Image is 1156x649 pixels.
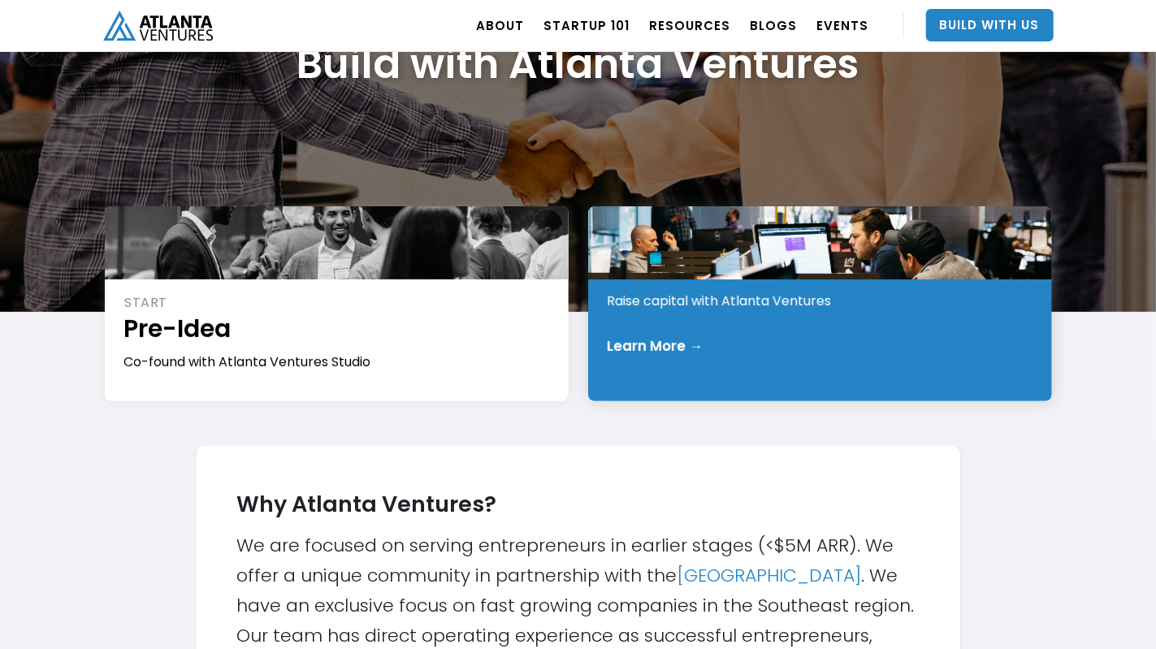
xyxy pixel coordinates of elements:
strong: Why Atlanta Ventures? [237,489,497,519]
a: BLOGS [751,2,798,48]
div: Co-found with Atlanta Ventures Studio [124,353,551,371]
h1: Pre-Idea [124,312,551,345]
div: Raise capital with Atlanta Ventures [608,292,1034,310]
a: Build With Us [926,9,1054,41]
a: ABOUT [477,2,525,48]
div: Learn More → [608,338,704,354]
div: START [125,294,551,312]
a: [GEOGRAPHIC_DATA] [678,563,862,588]
h1: Early Stage [608,251,1034,284]
a: Startup 101 [544,2,630,48]
a: RESOURCES [650,2,731,48]
h1: Build with Atlanta Ventures [297,39,859,89]
a: EVENTS [817,2,869,48]
a: INVESTEarly StageRaise capital with Atlanta VenturesLearn More → [588,206,1052,401]
a: STARTPre-IdeaCo-found with Atlanta Ventures Studio [105,206,569,401]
